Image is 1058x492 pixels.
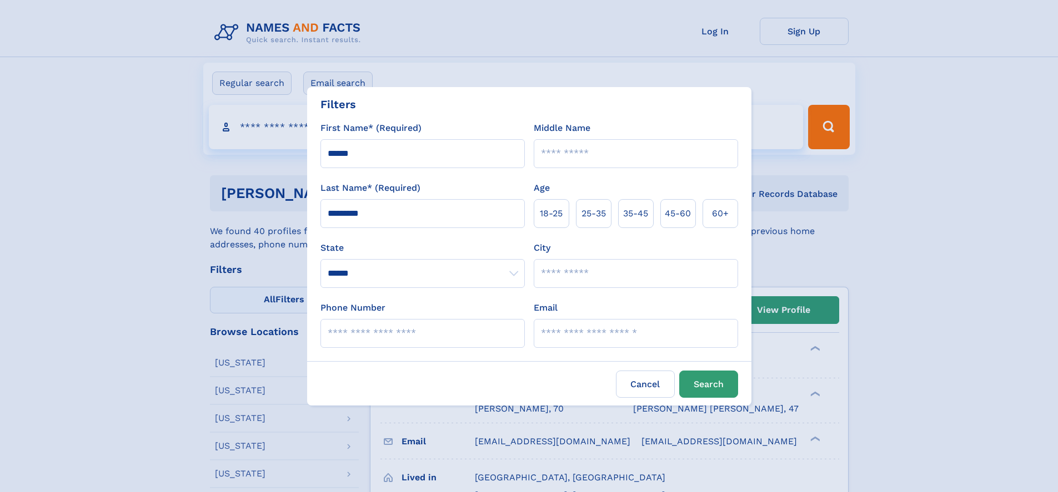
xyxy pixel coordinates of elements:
[320,301,385,315] label: Phone Number
[712,207,729,220] span: 60+
[665,207,691,220] span: 45‑60
[320,96,356,113] div: Filters
[320,241,525,255] label: State
[320,181,420,195] label: Last Name* (Required)
[540,207,563,220] span: 18‑25
[679,371,738,398] button: Search
[534,181,550,195] label: Age
[581,207,606,220] span: 25‑35
[534,121,590,135] label: Middle Name
[616,371,675,398] label: Cancel
[320,121,422,135] label: First Name* (Required)
[623,207,648,220] span: 35‑45
[534,241,550,255] label: City
[534,301,558,315] label: Email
